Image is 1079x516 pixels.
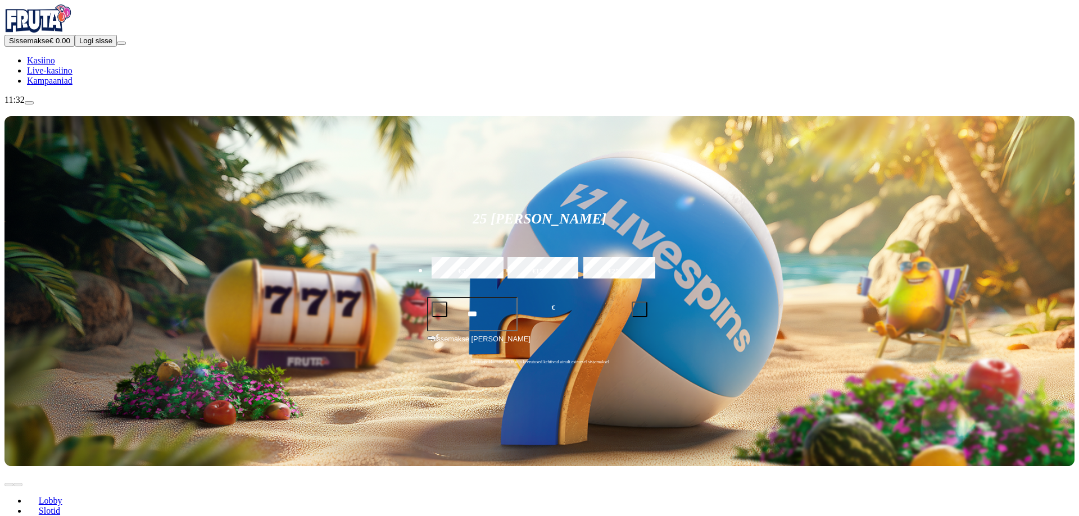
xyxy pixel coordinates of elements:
[34,496,67,505] span: Lobby
[4,483,13,486] button: prev slide
[4,4,72,33] img: Fruta
[25,101,34,104] button: live-chat
[9,36,49,45] span: Sissemakse
[27,56,55,65] a: Kasiino
[432,302,447,317] button: minus icon
[4,35,75,47] button: Sissemakseplus icon€ 0.00
[427,333,652,354] button: Sissemakse [PERSON_NAME]
[34,506,65,515] span: Slotid
[4,4,1075,86] nav: Primary
[75,35,117,47] button: Logi sisse
[13,483,22,486] button: next slide
[552,303,555,313] span: €
[117,42,126,45] button: menu
[436,332,439,339] span: €
[79,36,112,45] span: Logi sisse
[27,76,72,85] a: Kampaaniad
[505,255,574,288] label: €150
[429,255,498,288] label: €50
[4,95,25,104] span: 11:32
[49,36,70,45] span: € 0.00
[27,492,74,509] a: Lobby
[581,255,650,288] label: €250
[4,56,1075,86] nav: Main menu
[4,25,72,34] a: Fruta
[430,334,531,354] span: Sissemakse [PERSON_NAME]
[27,66,72,75] a: Live-kasiino
[632,302,647,317] button: plus icon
